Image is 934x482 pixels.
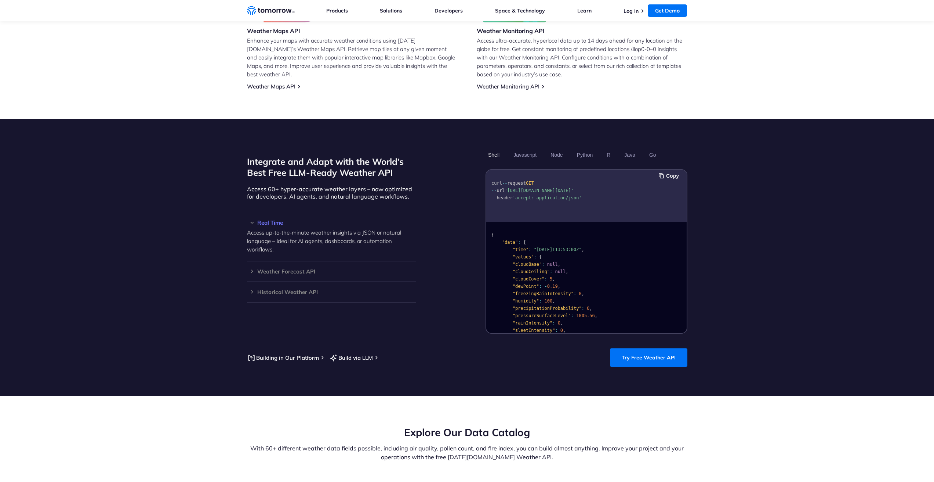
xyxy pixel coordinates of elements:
span: "dewPoint" [512,284,539,289]
span: "pressureSurfaceLevel" [512,313,571,318]
span: 5 [549,276,552,282]
span: "cloudBase" [512,262,541,267]
span: : [539,298,542,304]
span: 0 [587,306,589,311]
h3: Weather Forecast API [247,269,416,274]
span: null [555,269,566,274]
span: : [549,269,552,274]
p: Access ultra-accurate, hyperlocal data up to 14 days ahead for any location on the globe for free... [477,36,687,79]
span: : [539,284,542,289]
span: 0 [557,320,560,326]
span: : [573,291,576,296]
span: -- [491,195,497,200]
span: , [552,276,555,282]
button: Python [574,149,595,161]
span: : [542,262,544,267]
a: Developers [435,7,463,14]
span: { [491,232,494,238]
span: 0.19 [547,284,557,289]
span: , [552,298,555,304]
span: : [544,276,547,282]
a: Home link [247,5,295,16]
span: -- [491,188,497,193]
span: url [497,188,505,193]
span: , [581,291,584,296]
span: "[DATE]T13:53:00Z" [534,247,581,252]
span: : [552,320,555,326]
span: request [507,181,526,186]
h3: Weather Maps API [247,27,327,35]
span: : [528,247,531,252]
span: , [563,328,566,333]
button: Copy [659,172,681,180]
p: Access up-to-the-minute weather insights via JSON or natural language – ideal for AI agents, dash... [247,228,416,254]
span: 0 [560,328,563,333]
span: "cloudCover" [512,276,544,282]
span: , [557,284,560,289]
span: { [523,240,526,245]
span: "cloudCeiling" [512,269,549,274]
span: null [547,262,557,267]
span: , [595,313,597,318]
span: -- [502,181,507,186]
span: "data" [502,240,517,245]
span: : [518,240,520,245]
button: Node [548,149,565,161]
a: Space & Technology [495,7,545,14]
h3: Weather Monitoring API [477,27,547,35]
a: Get Demo [648,4,687,17]
a: Products [326,7,348,14]
span: "values" [512,254,534,260]
p: With 60+ different weather data fields possible, including air quality, pollen count, and fire in... [247,444,687,461]
span: , [566,269,568,274]
span: : [581,306,584,311]
button: Javascript [511,149,539,161]
span: GET [526,181,534,186]
p: Enhance your maps with accurate weather conditions using [DATE][DOMAIN_NAME]’s Weather Maps API. ... [247,36,458,79]
span: , [581,247,584,252]
span: 1005.56 [576,313,595,318]
a: Weather Monitoring API [477,83,539,90]
a: Building in Our Platform [247,353,319,362]
span: 100 [544,298,552,304]
a: Try Free Weather API [610,348,687,367]
a: Weather Maps API [247,83,295,90]
span: - [544,284,547,289]
span: curl [491,181,502,186]
a: Build via LLM [329,353,373,362]
a: Log In [624,8,639,14]
span: "time" [512,247,528,252]
span: '[URL][DOMAIN_NAME][DATE]' [505,188,574,193]
span: "sleetIntensity" [512,328,555,333]
span: , [589,306,592,311]
span: "freezingRainIntensity" [512,291,573,296]
button: Go [646,149,658,161]
a: Learn [577,7,592,14]
span: header [497,195,512,200]
span: , [557,262,560,267]
span: : [534,254,536,260]
span: 0 [579,291,581,296]
p: Access 60+ hyper-accurate weather layers – now optimized for developers, AI agents, and natural l... [247,185,416,200]
a: Solutions [380,7,402,14]
h3: Real Time [247,220,416,225]
button: R [604,149,613,161]
span: { [539,254,542,260]
span: "humidity" [512,298,539,304]
span: "rainIntensity" [512,320,552,326]
span: 'accept: application/json' [512,195,581,200]
span: : [571,313,573,318]
h2: Integrate and Adapt with the World’s Best Free LLM-Ready Weather API [247,156,416,178]
span: : [555,328,557,333]
button: Shell [486,149,502,161]
button: Java [622,149,638,161]
h2: Explore Our Data Catalog [247,425,687,439]
h3: Historical Weather API [247,289,416,295]
span: , [560,320,563,326]
span: "precipitationProbability" [512,306,581,311]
